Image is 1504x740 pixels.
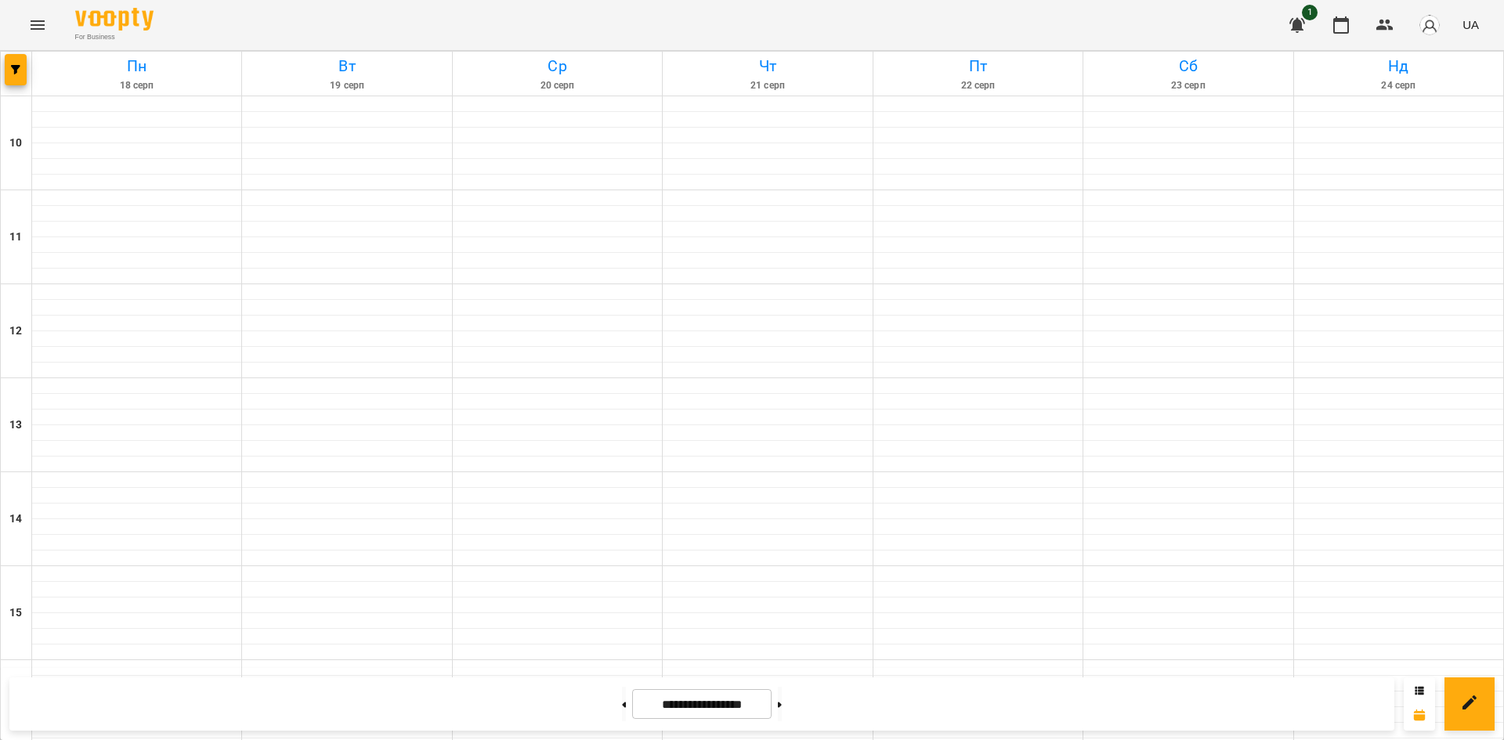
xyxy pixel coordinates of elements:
h6: 13 [9,417,22,434]
h6: Пт [876,54,1080,78]
span: UA [1462,16,1479,33]
h6: 24 серп [1296,78,1501,93]
h6: 10 [9,135,22,152]
span: 1 [1302,5,1318,20]
img: Voopty Logo [75,8,154,31]
h6: Сб [1086,54,1290,78]
h6: 22 серп [876,78,1080,93]
h6: 20 серп [455,78,660,93]
h6: Вт [244,54,449,78]
h6: 11 [9,229,22,246]
h6: 18 серп [34,78,239,93]
img: avatar_s.png [1419,14,1441,36]
h6: 21 серп [665,78,869,93]
h6: 19 серп [244,78,449,93]
h6: 15 [9,605,22,622]
h6: 14 [9,511,22,528]
h6: Нд [1296,54,1501,78]
button: UA [1456,10,1485,39]
h6: 23 серп [1086,78,1290,93]
h6: Ср [455,54,660,78]
h6: 12 [9,323,22,340]
span: For Business [75,32,154,42]
button: Menu [19,6,56,44]
h6: Чт [665,54,869,78]
h6: Пн [34,54,239,78]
